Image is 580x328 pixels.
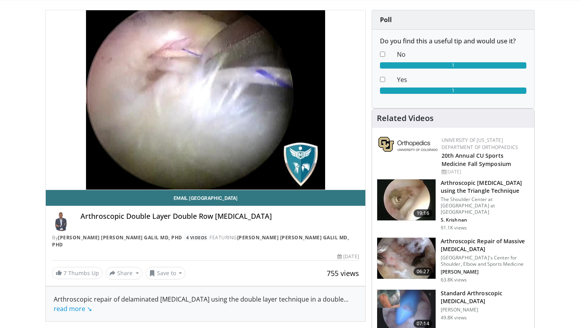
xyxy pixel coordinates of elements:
a: 4 Videos [183,234,210,241]
a: [PERSON_NAME] [PERSON_NAME] Galil MD, PhD [58,234,182,241]
a: Email [GEOGRAPHIC_DATA] [46,190,365,206]
span: 755 views [327,268,359,278]
a: 20th Annual CU Sports Medicine Fall Symposium [442,152,511,168]
a: read more ↘ [54,304,92,313]
span: 7 [64,269,67,277]
button: Share [106,267,142,280]
span: 19:16 [413,209,432,217]
img: Avatar [52,212,71,231]
div: [DATE] [442,168,528,175]
span: 07:14 [413,320,432,328]
h4: Related Videos [377,114,434,123]
dd: No [391,50,532,59]
p: 91.1K views [441,225,467,231]
p: [PERSON_NAME] [441,307,529,313]
div: 1 [380,88,526,94]
h3: Arthroscopic Repair of Massive [MEDICAL_DATA] [441,237,529,253]
strong: Poll [380,15,392,24]
p: [PERSON_NAME] [441,269,529,275]
div: Arthroscopic repair of delaminated [MEDICAL_DATA] using the double layer technique in a double [54,294,357,313]
dd: Yes [391,75,532,84]
div: 1 [380,62,526,69]
a: 06:27 Arthroscopic Repair of Massive [MEDICAL_DATA] [GEOGRAPHIC_DATA]'s Center for Shoulder, Elbo... [377,237,529,283]
div: [DATE] [337,253,359,260]
a: 7 Thumbs Up [52,267,103,279]
p: S. Krishnan [441,217,529,223]
h6: Do you find this a useful tip and would use it? [380,37,526,45]
p: The Shoulder Center at [GEOGRAPHIC_DATA] at [GEOGRAPHIC_DATA] [441,196,529,215]
p: [GEOGRAPHIC_DATA]'s Center for Shoulder, Elbow and Sports Medicine [441,255,529,267]
a: 19:16 Arthroscopic [MEDICAL_DATA] using the Triangle Technique The Shoulder Center at [GEOGRAPHIC... [377,179,529,231]
h4: Arthroscopic Double Layer Double Row [MEDICAL_DATA] [80,212,359,221]
img: 281021_0002_1.png.150x105_q85_crop-smart_upscale.jpg [377,238,436,279]
p: 49.8K views [441,315,467,321]
h3: Standard Arthroscopic [MEDICAL_DATA] [441,289,529,305]
a: University of [US_STATE] Department of Orthopaedics [442,137,518,151]
button: Save to [146,267,186,280]
video-js: Video Player [46,10,365,190]
span: ... [54,295,348,313]
a: [PERSON_NAME] [PERSON_NAME] Galil MD, PhD [52,234,349,248]
h3: Arthroscopic [MEDICAL_DATA] using the Triangle Technique [441,179,529,195]
img: krish_3.png.150x105_q85_crop-smart_upscale.jpg [377,179,436,220]
p: 63.8K views [441,277,467,283]
span: 06:27 [413,268,432,276]
img: 355603a8-37da-49b6-856f-e00d7e9307d3.png.150x105_q85_autocrop_double_scale_upscale_version-0.2.png [378,137,438,152]
div: By FEATURING [52,234,359,248]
